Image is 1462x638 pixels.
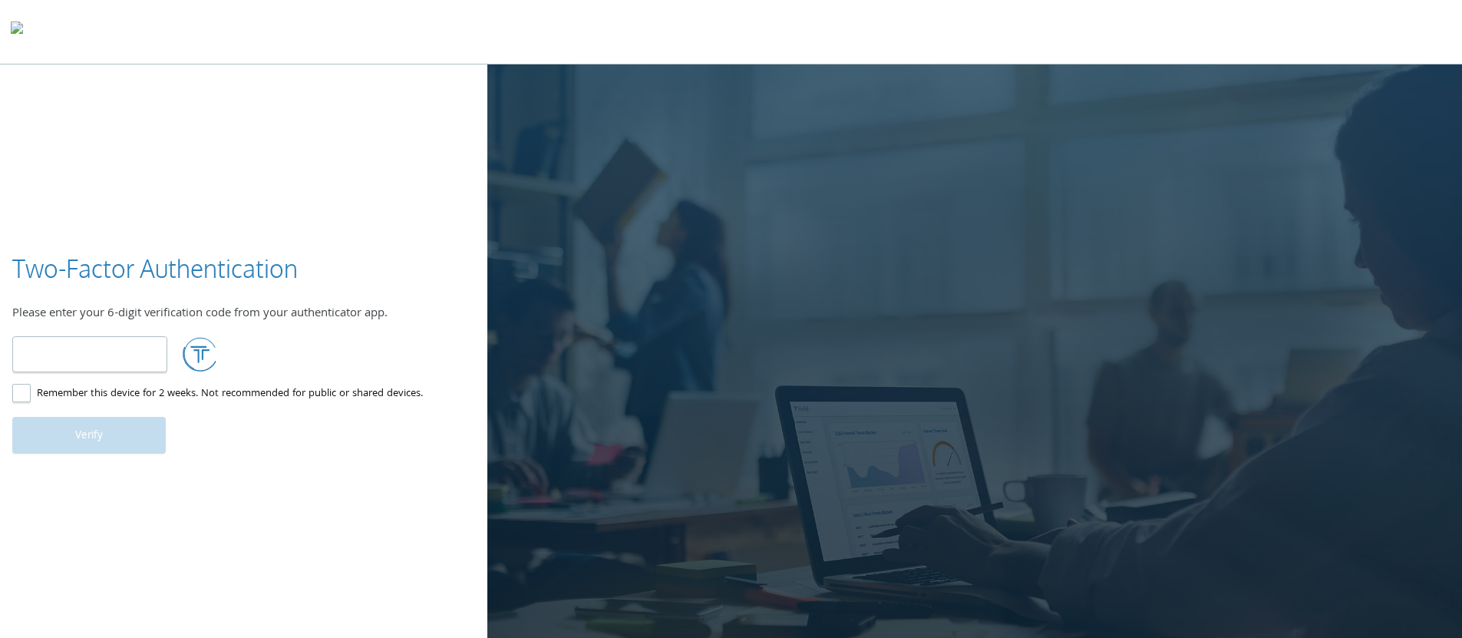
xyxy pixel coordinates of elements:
[12,252,298,286] h3: Two-Factor Authentication
[12,417,166,454] button: Verify
[183,336,218,372] img: loading.svg
[11,16,23,47] img: todyl-logo-dark.svg
[12,305,475,325] div: Please enter your 6-digit verification code from your authenticator app.
[12,385,423,404] label: Remember this device for 2 weeks. Not recommended for public or shared devices.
